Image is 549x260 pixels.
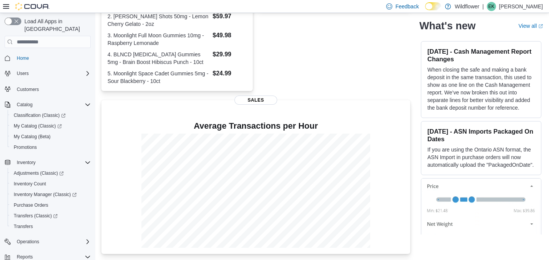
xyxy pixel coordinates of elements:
span: Catalog [17,102,32,108]
a: Adjustments (Classic) [11,169,67,178]
span: Transfers (Classic) [14,213,58,219]
span: Purchase Orders [11,201,91,210]
h3: [DATE] - Cash Management Report Changes [427,48,535,63]
a: Purchase Orders [11,201,51,210]
button: Catalog [2,99,94,110]
a: Transfers (Classic) [11,211,61,220]
dt: 5. Moonlight Space Cadet Gummies 5mg - Sour Blackberry - 10ct [108,70,210,85]
img: Cova [15,3,50,10]
span: Load All Apps in [GEOGRAPHIC_DATA] [21,18,91,33]
dd: $29.99 [213,50,247,59]
span: Transfers [11,222,91,231]
span: My Catalog (Classic) [11,121,91,131]
span: Reports [17,254,33,260]
a: View allExternal link [518,23,543,29]
svg: External link [538,24,543,29]
h2: What's new [419,20,475,32]
span: Inventory Manager (Classic) [11,190,91,199]
p: When closing the safe and making a bank deposit in the same transaction, this used to show as one... [427,66,535,112]
input: Dark Mode [425,2,441,10]
span: Promotions [14,144,37,150]
span: Classification (Classic) [14,112,66,118]
span: My Catalog (Beta) [11,132,91,141]
a: Transfers (Classic) [8,211,94,221]
span: Inventory Manager (Classic) [14,191,77,198]
dt: 2. [PERSON_NAME] Shots 50mg - Lemon Cherry Gelato - 2oz [108,13,210,28]
span: Operations [14,237,91,246]
button: Inventory Count [8,179,94,189]
span: Catalog [14,100,91,109]
h4: Average Transactions per Hour [108,121,404,131]
a: Promotions [11,143,40,152]
button: Inventory [2,157,94,168]
p: [PERSON_NAME] [499,2,543,11]
span: Inventory Count [14,181,46,187]
span: Inventory [14,158,91,167]
h3: [DATE] - ASN Imports Packaged On Dates [427,128,535,143]
p: | [482,2,484,11]
dd: $49.98 [213,31,247,40]
button: Customers [2,83,94,94]
a: Inventory Manager (Classic) [8,189,94,200]
a: Inventory Manager (Classic) [11,190,80,199]
a: Customers [14,85,42,94]
span: Adjustments (Classic) [11,169,91,178]
span: Purchase Orders [14,202,48,208]
div: Erin Kaine [487,2,496,11]
span: Customers [17,86,39,93]
a: Classification (Classic) [11,111,69,120]
span: Users [17,70,29,77]
button: Inventory [14,158,39,167]
a: My Catalog (Classic) [8,121,94,131]
span: Classification (Classic) [11,111,91,120]
button: Catalog [14,100,35,109]
a: Home [14,54,32,63]
span: Feedback [395,3,419,10]
span: My Catalog (Beta) [14,134,51,140]
button: Transfers [8,221,94,232]
span: Home [14,53,91,63]
a: Adjustments (Classic) [8,168,94,179]
button: Users [14,69,32,78]
span: Operations [17,239,39,245]
button: Users [2,68,94,79]
span: EK [488,2,494,11]
button: Home [2,53,94,64]
p: Wildflower [455,2,480,11]
a: Transfers [11,222,36,231]
button: Purchase Orders [8,200,94,211]
span: Sales [234,96,277,105]
dd: $59.97 [213,12,247,21]
span: My Catalog (Classic) [14,123,62,129]
span: Transfers [14,223,33,230]
dd: $24.99 [213,69,247,78]
span: Inventory [17,160,35,166]
button: Promotions [8,142,94,153]
span: Adjustments (Classic) [14,170,64,176]
dt: 3. Moonlight Full Moon Gummies 10mg - Raspberry Lemonade [108,32,210,47]
dt: 4. BLNCD [MEDICAL_DATA] Gummies 5mg - Brain Boost Hibiscus Punch - 10ct [108,51,210,66]
span: Inventory Count [11,179,91,188]
a: My Catalog (Beta) [11,132,54,141]
button: Operations [14,237,42,246]
button: My Catalog (Beta) [8,131,94,142]
a: Inventory Count [11,179,49,188]
p: If you are using the Ontario ASN format, the ASN Import in purchase orders will now automatically... [427,146,535,169]
span: Users [14,69,91,78]
span: Transfers (Classic) [11,211,91,220]
button: Operations [2,236,94,247]
a: My Catalog (Classic) [11,121,65,131]
span: Customers [14,84,91,94]
span: Promotions [11,143,91,152]
span: Home [17,55,29,61]
a: Classification (Classic) [8,110,94,121]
